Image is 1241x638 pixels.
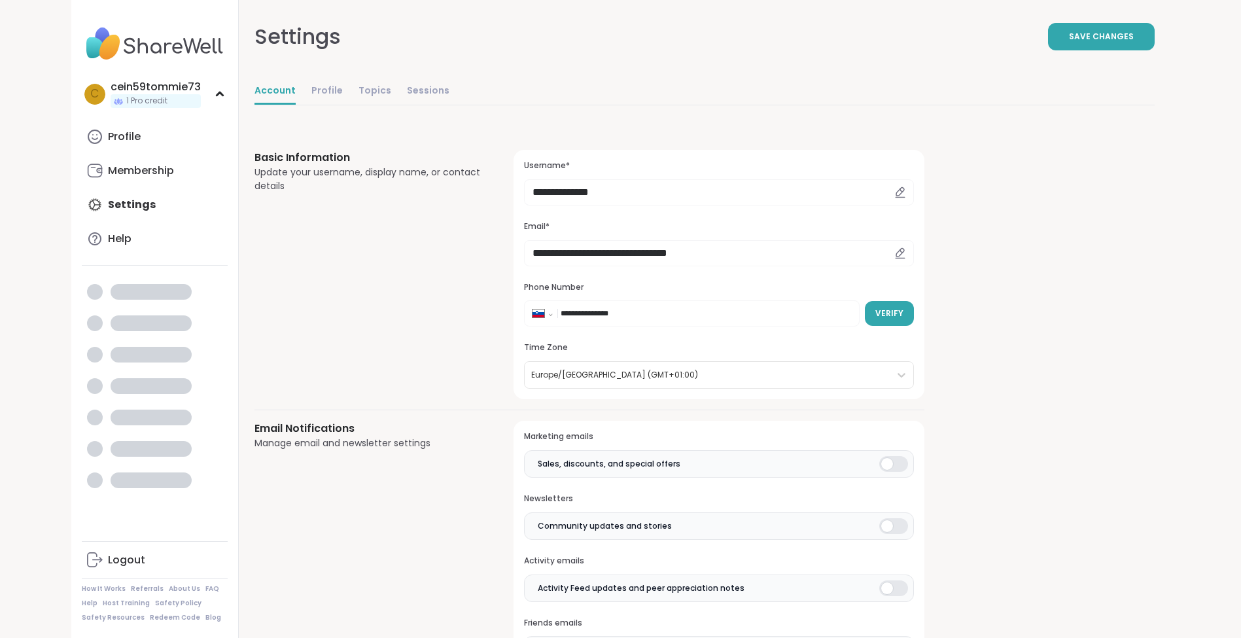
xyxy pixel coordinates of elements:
[311,79,343,105] a: Profile
[82,121,228,152] a: Profile
[538,520,672,532] span: Community updates and stories
[524,618,913,629] h3: Friends emails
[205,584,219,594] a: FAQ
[1048,23,1155,50] button: Save Changes
[254,79,296,105] a: Account
[150,613,200,622] a: Redeem Code
[82,21,228,67] img: ShareWell Nav Logo
[407,79,449,105] a: Sessions
[524,160,913,171] h3: Username*
[155,599,201,608] a: Safety Policy
[108,232,131,246] div: Help
[82,584,126,594] a: How It Works
[538,582,744,594] span: Activity Feed updates and peer appreciation notes
[524,282,913,293] h3: Phone Number
[524,493,913,505] h3: Newsletters
[90,86,99,103] span: c
[254,436,483,450] div: Manage email and newsletter settings
[108,164,174,178] div: Membership
[131,584,164,594] a: Referrals
[111,80,201,94] div: cein59tommie73
[169,584,200,594] a: About Us
[875,308,903,319] span: Verify
[254,150,483,166] h3: Basic Information
[254,421,483,436] h3: Email Notifications
[82,613,145,622] a: Safety Resources
[254,21,341,52] div: Settings
[108,130,141,144] div: Profile
[524,431,913,442] h3: Marketing emails
[126,96,167,107] span: 1 Pro credit
[524,556,913,567] h3: Activity emails
[524,221,913,232] h3: Email*
[103,599,150,608] a: Host Training
[254,166,483,193] div: Update your username, display name, or contact details
[524,342,913,353] h3: Time Zone
[82,544,228,576] a: Logout
[865,301,914,326] button: Verify
[538,458,680,470] span: Sales, discounts, and special offers
[82,223,228,255] a: Help
[1069,31,1134,43] span: Save Changes
[82,155,228,186] a: Membership
[205,613,221,622] a: Blog
[108,553,145,567] div: Logout
[358,79,391,105] a: Topics
[82,599,97,608] a: Help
